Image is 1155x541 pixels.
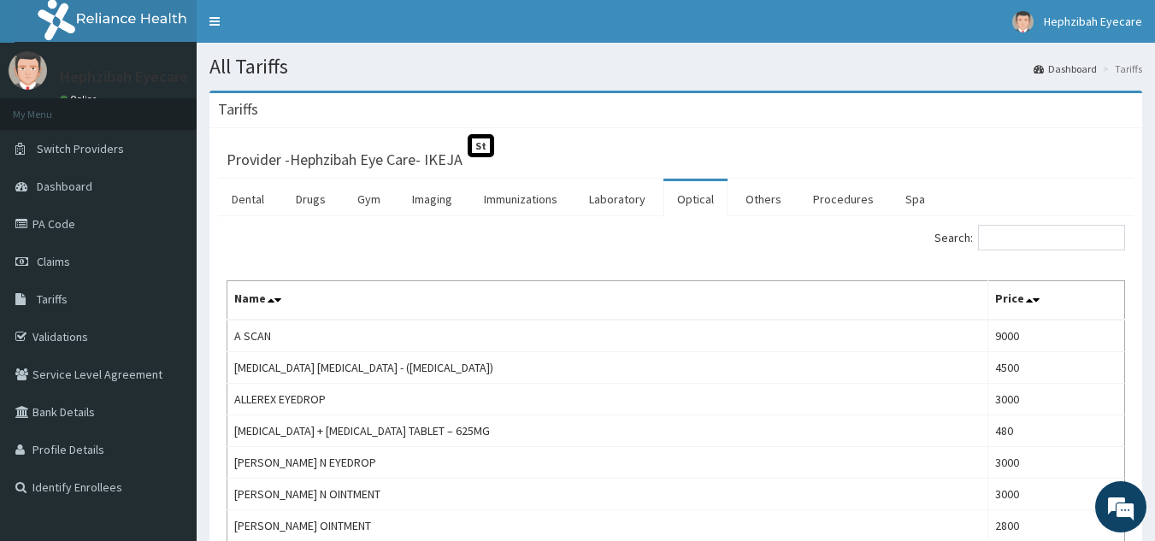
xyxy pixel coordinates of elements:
[227,384,988,415] td: ALLEREX EYEDROP
[227,479,988,510] td: [PERSON_NAME] N OINTMENT
[227,152,463,168] h3: Provider - Hephzibah Eye Care- IKEJA
[988,447,1125,479] td: 3000
[218,102,258,117] h3: Tariffs
[60,69,188,85] p: Hephzibah Eyecare
[988,281,1125,320] th: Price
[280,9,321,50] div: Minimize live chat window
[9,51,47,90] img: User Image
[470,181,571,217] a: Immunizations
[227,352,988,384] td: [MEDICAL_DATA] [MEDICAL_DATA] - ([MEDICAL_DATA])
[344,181,394,217] a: Gym
[218,181,278,217] a: Dental
[37,254,70,269] span: Claims
[227,320,988,352] td: A SCAN
[282,181,339,217] a: Drugs
[60,93,101,105] a: Online
[37,179,92,194] span: Dashboard
[398,181,466,217] a: Imaging
[934,225,1125,250] label: Search:
[799,181,887,217] a: Procedures
[9,360,326,420] textarea: Type your message and hit 'Enter'
[468,134,494,157] span: St
[209,56,1142,78] h1: All Tariffs
[892,181,939,217] a: Spa
[32,85,69,128] img: d_794563401_company_1708531726252_794563401
[988,415,1125,447] td: 480
[732,181,795,217] a: Others
[99,162,236,334] span: We're online!
[37,141,124,156] span: Switch Providers
[1012,11,1034,32] img: User Image
[227,415,988,447] td: [MEDICAL_DATA] + [MEDICAL_DATA] TABLET – 625MG
[988,352,1125,384] td: 4500
[988,384,1125,415] td: 3000
[37,291,68,307] span: Tariffs
[978,225,1125,250] input: Search:
[988,320,1125,352] td: 9000
[89,96,287,118] div: Chat with us now
[1099,62,1142,76] li: Tariffs
[988,479,1125,510] td: 3000
[227,447,988,479] td: [PERSON_NAME] N EYEDROP
[227,281,988,320] th: Name
[575,181,659,217] a: Laboratory
[1044,14,1142,29] span: Hephzibah Eyecare
[663,181,728,217] a: Optical
[1034,62,1097,76] a: Dashboard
